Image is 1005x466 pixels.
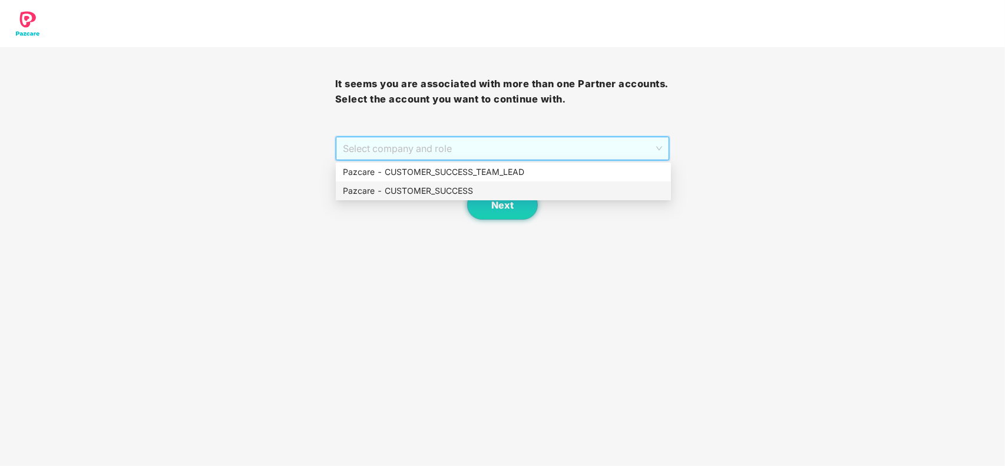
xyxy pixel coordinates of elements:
[335,77,670,107] h3: It seems you are associated with more than one Partner accounts. Select the account you want to c...
[467,190,538,220] button: Next
[336,181,671,200] div: Pazcare - CUSTOMER_SUCCESS
[491,200,514,211] span: Next
[343,166,664,179] div: Pazcare - CUSTOMER_SUCCESS_TEAM_LEAD
[343,137,663,160] span: Select company and role
[336,163,671,181] div: Pazcare - CUSTOMER_SUCCESS_TEAM_LEAD
[343,184,664,197] div: Pazcare - CUSTOMER_SUCCESS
